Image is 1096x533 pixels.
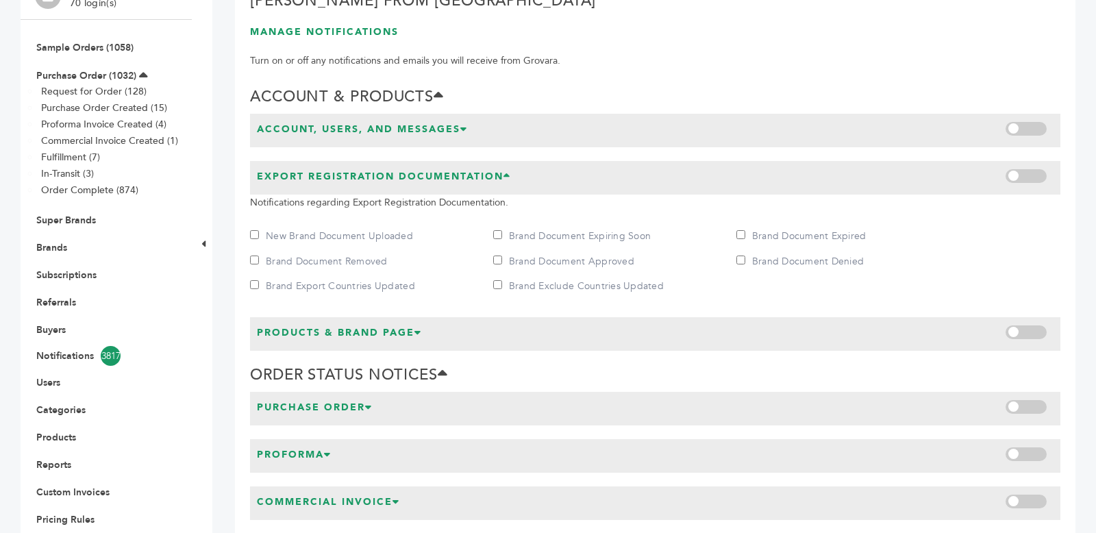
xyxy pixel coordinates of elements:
[41,101,167,114] a: Purchase Order Created (15)
[257,326,422,344] h3: Products & Brand Page
[257,448,332,466] h3: Proforma
[493,280,502,289] input: Brand Exclude Countries Updated
[250,195,1060,211] p: Notifications regarding Export Registration Documentation.
[41,151,100,164] a: Fulfillment (7)
[493,230,651,243] label: Brand Document Expiring Soon
[493,230,502,239] input: Brand Document Expiring Soon
[257,170,511,188] h3: Export Registration Documentation
[250,25,1060,39] h1: Manage Notifications
[36,346,176,366] a: Notifications3817
[36,41,134,54] a: Sample Orders (1058)
[36,296,76,309] a: Referrals
[250,53,1060,69] p: Turn on or off any notifications and emails you will receive from Grovara.
[101,346,121,366] span: 3817
[736,230,745,239] input: Brand Document Expired
[36,241,67,254] a: Brands
[250,280,259,289] input: Brand Export Countries Updated
[250,230,413,243] label: New Brand Document Uploaded
[41,184,138,197] a: Order Complete (874)
[493,256,502,264] input: Brand Document Approved
[250,256,259,264] input: Brand Document Removed
[41,134,178,147] a: Commercial Invoice Created (1)
[250,255,388,268] label: Brand Document Removed
[36,513,95,526] a: Pricing Rules
[250,86,1060,114] h2: Account & Products
[36,404,86,417] a: Categories
[250,230,259,239] input: New Brand Document Uploaded
[250,280,415,293] label: Brand Export Countries Updated
[250,364,1060,393] h2: Order Status Notices
[493,280,664,293] label: Brand Exclude Countries Updated
[41,118,166,131] a: Proforma Invoice Created (4)
[36,431,76,444] a: Products
[736,230,867,243] label: Brand Document Expired
[493,255,634,268] label: Brand Document Approved
[36,486,110,499] a: Custom Invoices
[736,255,864,268] label: Brand Document Denied
[41,167,94,180] a: In-Transit (3)
[36,269,97,282] a: Subscriptions
[36,376,60,389] a: Users
[36,214,96,227] a: Super Brands
[36,458,71,471] a: Reports
[257,495,400,513] h3: Commercial Invoice
[36,323,66,336] a: Buyers
[257,401,373,419] h3: Purchase Order
[36,69,136,82] a: Purchase Order (1032)
[41,85,147,98] a: Request for Order (128)
[736,256,745,264] input: Brand Document Denied
[257,123,468,140] h3: Account, Users, and Messages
